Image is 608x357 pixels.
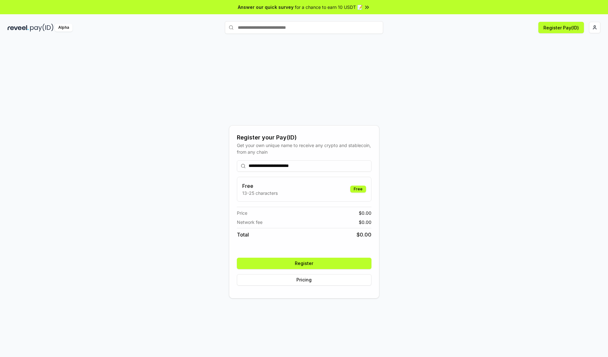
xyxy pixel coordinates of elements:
[8,24,29,32] img: reveel_dark
[359,210,371,216] span: $ 0.00
[237,219,263,225] span: Network fee
[237,274,371,286] button: Pricing
[30,24,54,32] img: pay_id
[237,231,249,238] span: Total
[350,186,366,193] div: Free
[238,4,294,10] span: Answer our quick survey
[359,219,371,225] span: $ 0.00
[357,231,371,238] span: $ 0.00
[237,258,371,269] button: Register
[237,142,371,155] div: Get your own unique name to receive any crypto and stablecoin, from any chain
[55,24,73,32] div: Alpha
[538,22,584,33] button: Register Pay(ID)
[242,190,278,196] p: 13-25 characters
[237,133,371,142] div: Register your Pay(ID)
[237,210,247,216] span: Price
[242,182,278,190] h3: Free
[295,4,363,10] span: for a chance to earn 10 USDT 📝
